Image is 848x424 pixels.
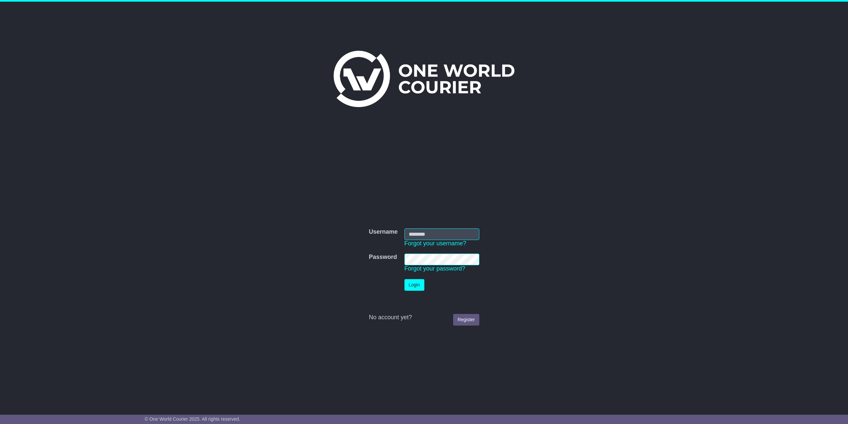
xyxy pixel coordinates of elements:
[369,254,397,261] label: Password
[404,279,424,291] button: Login
[404,265,465,272] a: Forgot your password?
[369,314,479,321] div: No account yet?
[145,416,240,422] span: © One World Courier 2025. All rights reserved.
[404,240,466,247] a: Forgot your username?
[453,314,479,326] a: Register
[369,228,397,236] label: Username
[334,51,514,107] img: One World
